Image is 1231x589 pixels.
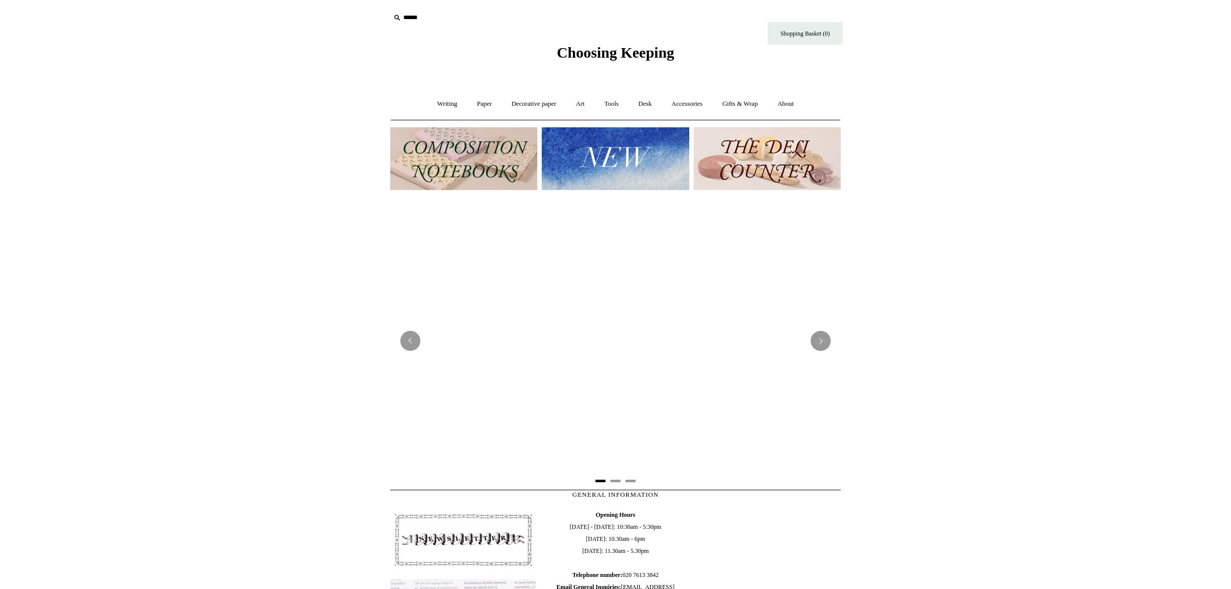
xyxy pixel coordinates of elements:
[767,22,843,45] a: Shopping Basket (0)
[400,331,420,351] button: Previous
[595,480,605,482] button: Page 1
[768,91,803,117] a: About
[390,200,841,482] img: 20250131 INSIDE OF THE SHOP.jpg__PID:b9484a69-a10a-4bde-9e8d-1408d3d5e6ad
[428,91,467,117] a: Writing
[626,480,636,482] button: Page 3
[542,127,689,190] img: New.jpg__PID:f73bdf93-380a-4a35-bcfe-7823039498e1
[572,491,659,498] span: GENERAL INFORMATION
[595,91,628,117] a: Tools
[811,331,831,351] button: Next
[390,509,536,571] img: pf-4db91bb9--1305-Newsletter-Button_1200x.jpg
[572,571,623,578] b: Telephone number
[621,571,623,578] b: :
[557,52,674,59] a: Choosing Keeping
[630,91,661,117] a: Desk
[663,91,712,117] a: Accessories
[468,91,501,117] a: Paper
[567,91,593,117] a: Art
[713,91,767,117] a: Gifts & Wrap
[610,480,621,482] button: Page 2
[390,127,537,190] img: 202302 Composition ledgers.jpg__PID:69722ee6-fa44-49dd-a067-31375e5d54ec
[503,91,565,117] a: Decorative paper
[557,44,674,61] span: Choosing Keeping
[694,127,841,190] img: The Deli Counter
[595,511,635,518] b: Opening Hours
